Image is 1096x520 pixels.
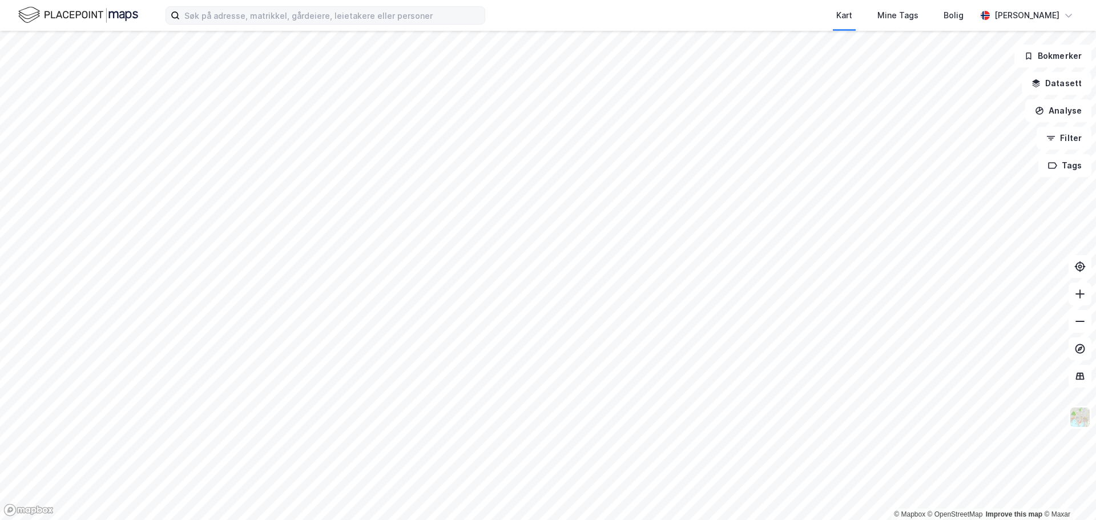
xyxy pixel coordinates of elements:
input: Søk på adresse, matrikkel, gårdeiere, leietakere eller personer [180,7,485,24]
img: logo.f888ab2527a4732fd821a326f86c7f29.svg [18,5,138,25]
div: Kontrollprogram for chat [1039,465,1096,520]
button: Bokmerker [1014,45,1091,67]
div: [PERSON_NAME] [994,9,1059,22]
button: Analyse [1025,99,1091,122]
a: Mapbox homepage [3,503,54,517]
button: Datasett [1022,72,1091,95]
div: Mine Tags [877,9,918,22]
button: Filter [1037,127,1091,150]
img: Z [1069,406,1091,428]
a: Improve this map [986,510,1042,518]
a: Mapbox [894,510,925,518]
iframe: Chat Widget [1039,465,1096,520]
div: Kart [836,9,852,22]
a: OpenStreetMap [928,510,983,518]
div: Bolig [944,9,964,22]
button: Tags [1038,154,1091,177]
